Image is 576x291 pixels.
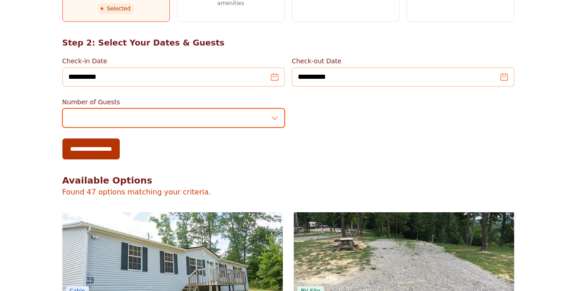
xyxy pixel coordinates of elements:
[62,187,514,198] p: Found 47 options matching your criteria.
[62,36,514,49] h2: Step 2: Select Your Dates & Guests
[62,97,285,107] label: Number of Guests
[62,56,285,66] label: Check-in Date
[292,56,514,66] label: Check-out Date
[97,3,134,14] span: Selected
[62,174,514,187] h2: Available Options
